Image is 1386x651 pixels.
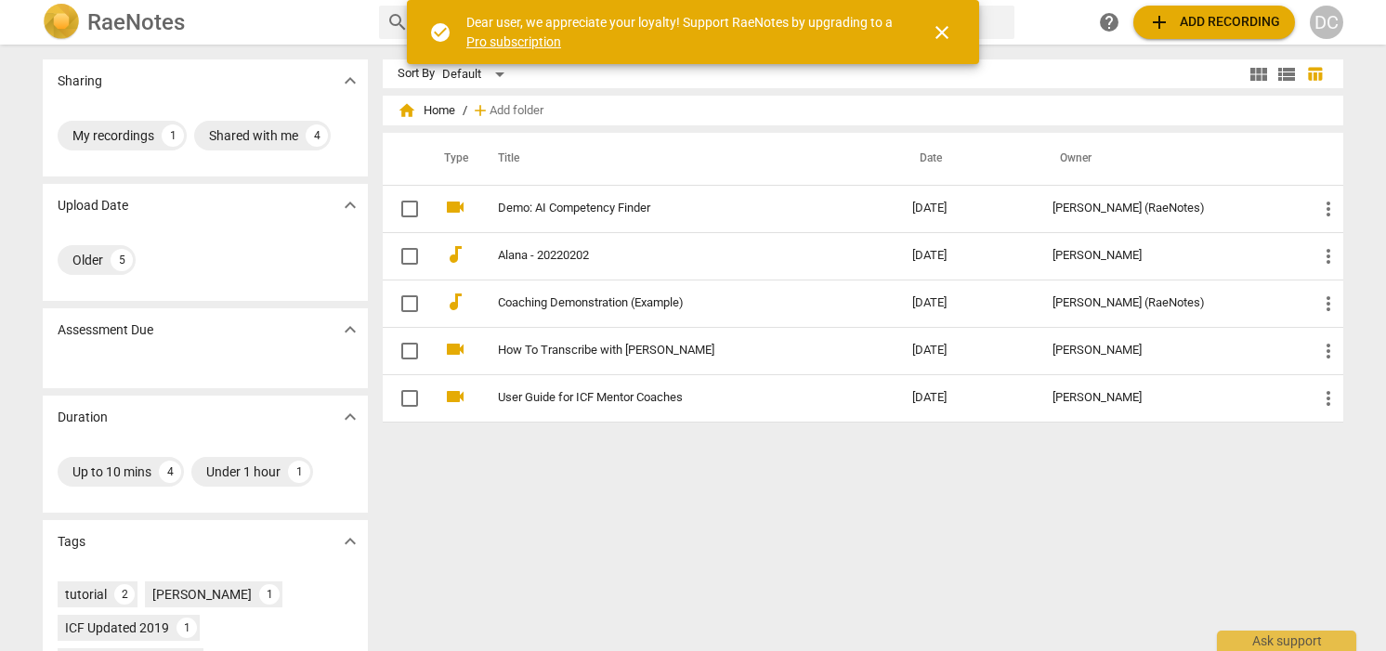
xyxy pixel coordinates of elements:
[58,320,153,340] p: Assessment Due
[1053,344,1288,358] div: [PERSON_NAME]
[444,291,466,313] span: audiotrack
[444,196,466,218] span: videocam
[1317,198,1340,220] span: more_vert
[159,461,181,483] div: 4
[1317,387,1340,410] span: more_vert
[58,72,102,91] p: Sharing
[442,59,511,89] div: Default
[339,70,361,92] span: expand_more
[43,4,364,41] a: LogoRaeNotes
[1098,11,1120,33] span: help
[1245,60,1273,88] button: Tile view
[1148,11,1170,33] span: add
[1317,245,1340,267] span: more_vert
[1273,60,1301,88] button: List view
[1092,6,1126,39] a: Help
[466,13,897,51] div: Dear user, we appreciate your loyalty! Support RaeNotes by upgrading to a
[897,280,1038,327] td: [DATE]
[114,584,135,605] div: 2
[471,101,490,120] span: add
[398,67,435,81] div: Sort By
[1301,60,1328,88] button: Table view
[58,532,85,552] p: Tags
[162,124,184,147] div: 1
[259,584,280,605] div: 1
[339,530,361,553] span: expand_more
[897,327,1038,374] td: [DATE]
[490,104,543,118] span: Add folder
[920,10,964,55] button: Close
[336,316,364,344] button: Show more
[444,385,466,408] span: videocam
[444,338,466,360] span: videocam
[498,202,845,215] a: Demo: AI Competency Finder
[444,243,466,266] span: audiotrack
[288,461,310,483] div: 1
[1053,296,1288,310] div: [PERSON_NAME] (RaeNotes)
[43,4,80,41] img: Logo
[1306,65,1324,83] span: table_chart
[1038,133,1302,185] th: Owner
[72,251,103,269] div: Older
[339,194,361,216] span: expand_more
[1310,6,1343,39] button: DC
[476,133,897,185] th: Title
[1317,293,1340,315] span: more_vert
[336,527,364,555] button: Show more
[466,34,561,49] a: Pro subscription
[58,408,108,427] p: Duration
[1275,63,1298,85] span: view_list
[336,67,364,95] button: Show more
[65,618,169,637] div: ICF Updated 2019
[1317,340,1340,362] span: more_vert
[72,462,151,481] div: Up to 10 mins
[1053,391,1288,405] div: [PERSON_NAME]
[1217,631,1356,651] div: Ask support
[1148,11,1280,33] span: Add recording
[429,133,476,185] th: Type
[206,462,281,481] div: Under 1 hour
[58,196,128,215] p: Upload Date
[209,126,298,145] div: Shared with me
[339,406,361,428] span: expand_more
[463,104,467,118] span: /
[498,249,845,263] a: Alana - 20220202
[152,585,252,604] div: [PERSON_NAME]
[897,232,1038,280] td: [DATE]
[498,391,845,405] a: User Guide for ICF Mentor Coaches
[931,21,953,44] span: close
[897,133,1038,185] th: Date
[336,191,364,219] button: Show more
[87,9,185,35] h2: RaeNotes
[498,344,845,358] a: How To Transcribe with [PERSON_NAME]
[398,101,455,120] span: Home
[1053,249,1288,263] div: [PERSON_NAME]
[386,11,409,33] span: search
[1248,63,1270,85] span: view_module
[306,124,328,147] div: 4
[1133,6,1295,39] button: Upload
[336,403,364,431] button: Show more
[1053,202,1288,215] div: [PERSON_NAME] (RaeNotes)
[65,585,107,604] div: tutorial
[72,126,154,145] div: My recordings
[111,249,133,271] div: 5
[498,296,845,310] a: Coaching Demonstration (Example)
[339,319,361,341] span: expand_more
[897,185,1038,232] td: [DATE]
[429,21,451,44] span: check_circle
[398,101,416,120] span: home
[177,618,197,638] div: 1
[897,374,1038,422] td: [DATE]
